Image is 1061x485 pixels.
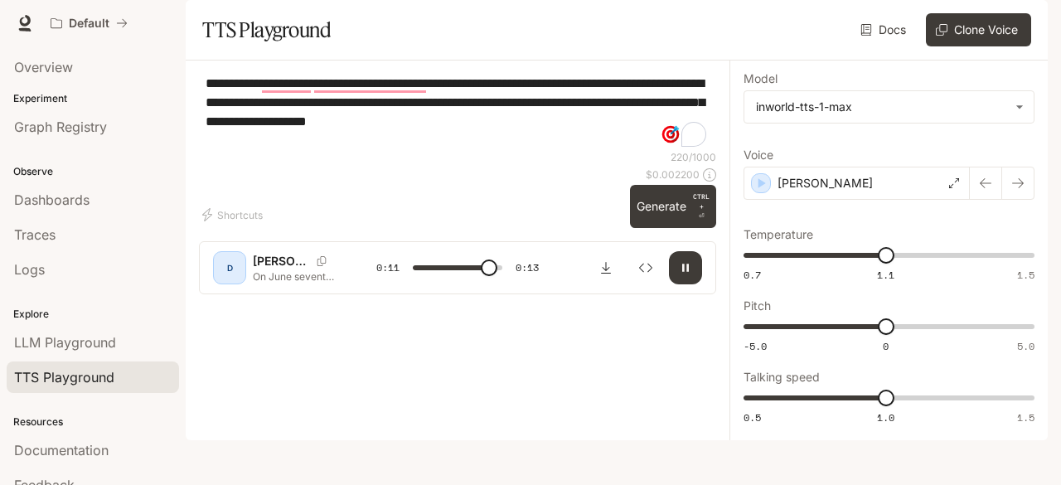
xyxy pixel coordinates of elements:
[516,259,539,276] span: 0:13
[877,268,894,282] span: 1.1
[202,13,331,46] h1: TTS Playground
[630,185,716,228] button: GenerateCTRL +⏎
[199,201,269,228] button: Shortcuts
[376,259,400,276] span: 0:11
[926,13,1031,46] button: Clone Voice
[310,256,333,266] button: Copy Voice ID
[646,167,700,182] p: $ 0.002200
[744,268,761,282] span: 0.7
[1017,339,1034,353] span: 5.0
[857,13,913,46] a: Docs
[744,229,813,240] p: Temperature
[744,371,820,383] p: Talking speed
[744,300,771,312] p: Pitch
[1017,410,1034,424] span: 1.5
[744,339,767,353] span: -5.0
[253,253,310,269] p: [PERSON_NAME]
[778,175,873,192] p: [PERSON_NAME]
[69,17,109,31] p: Default
[693,192,710,221] p: ⏎
[744,73,778,85] p: Model
[883,339,889,353] span: 0
[253,269,337,284] p: On June seventh twenty-seventeen, around 2:49 PM, officers were called for an armed robbery in pr...
[43,7,135,40] button: All workspaces
[756,99,1007,115] div: inworld-tts-1-max
[744,91,1034,123] div: inworld-tts-1-max
[671,150,716,164] p: 220 / 1000
[629,251,662,284] button: Inspect
[206,74,710,150] textarea: To enrich screen reader interactions, please activate Accessibility in Grammarly extension settings
[216,255,243,281] div: D
[744,149,773,161] p: Voice
[877,410,894,424] span: 1.0
[589,251,623,284] button: Download audio
[744,410,761,424] span: 0.5
[693,192,710,211] p: CTRL +
[1017,268,1034,282] span: 1.5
